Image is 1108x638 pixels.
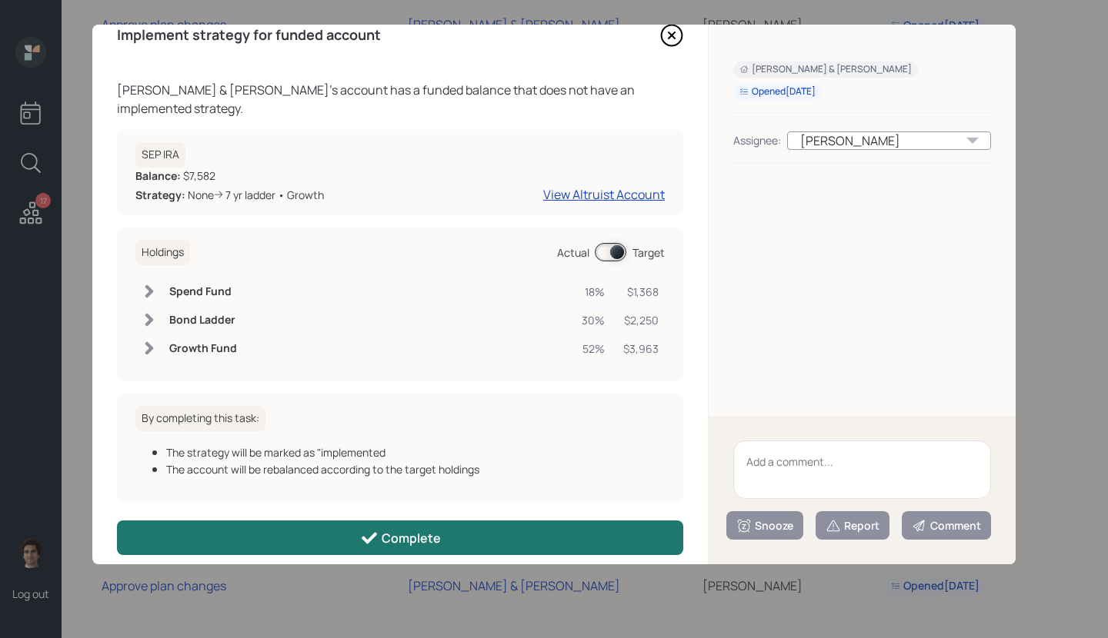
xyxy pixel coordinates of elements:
div: [PERSON_NAME] [787,131,991,150]
button: Complete [117,520,683,555]
button: Comment [902,511,991,540]
div: [PERSON_NAME] & [PERSON_NAME] [739,63,912,76]
div: Assignee: [733,132,781,148]
div: Opened [DATE] [739,85,816,98]
div: $7,582 [135,168,324,184]
div: [PERSON_NAME] & [PERSON_NAME] 's account has a funded balance that does not have an implemented s... [117,81,683,118]
h6: Bond Ladder [169,314,237,327]
div: Complete [360,529,441,547]
div: Comment [912,518,981,533]
a: View Altruist Account [543,186,665,203]
div: Report [826,518,879,533]
div: $2,250 [623,312,659,328]
div: $3,963 [623,341,659,357]
div: $1,368 [623,284,659,300]
div: Actual [557,244,589,261]
h6: Spend Fund [169,285,237,298]
div: Snooze [736,518,793,533]
h6: Holdings [135,240,190,265]
div: The strategy will be marked as "implemented [166,444,665,460]
button: Snooze [726,511,803,540]
h6: SEP IRA [135,142,185,168]
div: The account will be rebalanced according to the target holdings [166,461,665,477]
h4: Implement strategy for funded account [117,27,381,44]
h6: By completing this task: [135,406,265,431]
b: Strategy: [135,188,185,202]
div: 52% [582,341,605,357]
b: Balance: [135,168,181,183]
h6: Growth Fund [169,342,237,355]
div: Target [632,244,665,261]
div: 18% [582,284,605,300]
div: 30% [582,312,605,328]
button: Report [816,511,889,540]
div: None 7 yr ladder • Growth [135,187,324,203]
